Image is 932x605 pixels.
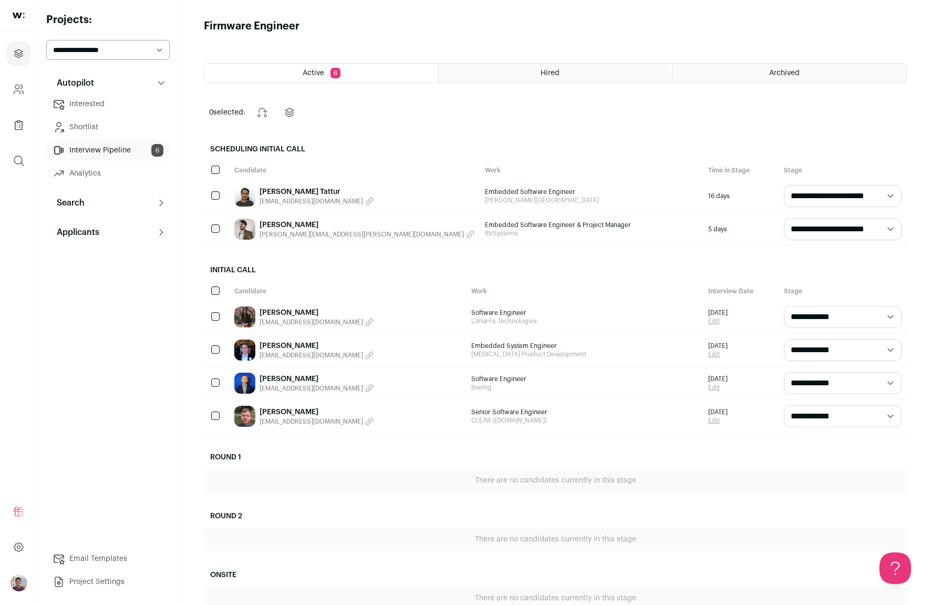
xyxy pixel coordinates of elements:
img: 1599ba9ce9edb771e9af48e66ece0694c444277d1251927f66b11cb1564d41f7 [234,306,255,327]
span: Hired [541,69,560,77]
span: Embedded Software Engineer [485,188,698,196]
h2: Round 2 [204,505,907,528]
span: [PERSON_NAME][EMAIL_ADDRESS][PERSON_NAME][DOMAIN_NAME] [260,230,464,239]
a: Edit [708,383,728,392]
p: Search [50,197,85,209]
span: Boeing [471,383,698,392]
a: [PERSON_NAME] [260,220,474,230]
span: 6 [330,68,340,78]
img: 8965d351ede903d6789a8ed6c051b55ec87b25e54b4dfcfe3dd05cb6e6036075.jpg [234,219,255,240]
p: Autopilot [50,77,94,89]
a: [PERSON_NAME] [260,407,374,417]
span: Archived [769,69,800,77]
span: [DATE] [708,309,728,317]
div: Interview Date [703,282,779,301]
span: Software Engineer [471,375,698,383]
button: [EMAIL_ADDRESS][DOMAIN_NAME] [260,417,374,426]
span: [EMAIL_ADDRESS][DOMAIN_NAME] [260,417,363,426]
a: Edit [708,317,728,325]
a: Interested [46,94,170,115]
span: [PERSON_NAME][GEOGRAPHIC_DATA] [485,196,698,204]
span: Embedded System Engineer [471,342,698,350]
div: Time in Stage [703,161,779,180]
a: Project Settings [46,571,170,592]
h2: Initial Call [204,259,907,282]
img: 3aa041596dae30d8005e5a941ed023ea067a44c041cf347ce7eeec6203009adb.jpg [234,373,255,394]
h1: Firmware Engineer [204,19,299,34]
a: Hired [439,64,672,83]
div: 16 days [703,180,779,212]
div: Stage [779,161,907,180]
button: Applicants [46,222,170,243]
button: Autopilot [46,73,170,94]
img: 36df212cec8fb2d04678b0c26b14d07ab8d9502ac6e58231baa881432697c243.jpg [234,186,255,207]
iframe: Toggle Customer Support [879,552,911,584]
span: CLEAR ([DOMAIN_NAME]) [471,416,698,425]
span: Senior Software Engineer [471,408,698,416]
a: Edit [708,350,728,358]
span: [DATE] [708,375,728,383]
span: BVSystems [485,229,698,238]
img: wellfound-shorthand-0d5821cbd27db2630d0214b213865d53afaa358527fdda9d0ea32b1df1b89c2c.svg [13,13,25,18]
button: [EMAIL_ADDRESS][DOMAIN_NAME] [260,318,374,326]
a: Company Lists [6,112,31,138]
span: Embedded Software Engineer & Project Manager [485,221,698,229]
h2: Projects: [46,13,170,27]
div: Candidate [229,161,480,180]
span: [DATE] [708,342,728,350]
a: Analytics [46,163,170,184]
a: [PERSON_NAME] [260,341,374,351]
span: 6 [151,144,163,157]
img: a944a91eaf9b0e1d59b8c0ea00772ce40b3d53a111e62e478f0bfe1404d255b9 [234,406,255,427]
img: ae15b5eac782de7ea2a743a2e0c467c1765915db98b0ed01fe108808ea34fe47 [234,340,255,361]
h2: Round 1 [204,446,907,469]
span: L3Harris Technologies [471,317,698,325]
a: Shortlist [46,117,170,138]
span: [EMAIL_ADDRESS][DOMAIN_NAME] [260,318,363,326]
button: Open dropdown [11,575,27,591]
div: There are no candidates currently in this stage [204,528,907,551]
span: Software Engineer [471,309,698,317]
span: [EMAIL_ADDRESS][DOMAIN_NAME] [260,384,363,393]
a: Email Templates [46,548,170,569]
span: [EMAIL_ADDRESS][DOMAIN_NAME] [260,197,363,206]
a: Company and ATS Settings [6,77,31,102]
a: Projects [6,41,31,66]
button: Change stage [250,100,275,125]
a: Edit [708,416,728,425]
span: [DATE] [708,408,728,416]
button: [EMAIL_ADDRESS][DOMAIN_NAME] [260,197,374,206]
a: [PERSON_NAME] [260,307,374,318]
div: Candidate [229,282,466,301]
button: [EMAIL_ADDRESS][DOMAIN_NAME] [260,384,374,393]
span: [MEDICAL_DATA] Product Development [471,350,698,358]
p: Applicants [50,226,99,239]
a: Archived [673,64,906,83]
span: 0 [209,109,213,116]
div: Work [466,282,703,301]
a: [PERSON_NAME] [260,374,374,384]
div: 5 days [703,213,779,245]
span: selected: [209,107,245,118]
a: Interview Pipeline6 [46,140,170,161]
button: [PERSON_NAME][EMAIL_ADDRESS][PERSON_NAME][DOMAIN_NAME] [260,230,474,239]
button: [EMAIL_ADDRESS][DOMAIN_NAME] [260,351,374,360]
button: Search [46,192,170,213]
div: Stage [779,282,907,301]
a: [PERSON_NAME] Tattur [260,187,374,197]
span: Active [303,69,324,77]
div: Work [480,161,703,180]
img: 18677093-medium_jpg [11,575,27,591]
h2: Scheduling Initial Call [204,138,907,161]
h2: Onsite [204,563,907,587]
span: [EMAIL_ADDRESS][DOMAIN_NAME] [260,351,363,360]
div: There are no candidates currently in this stage [204,469,907,492]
